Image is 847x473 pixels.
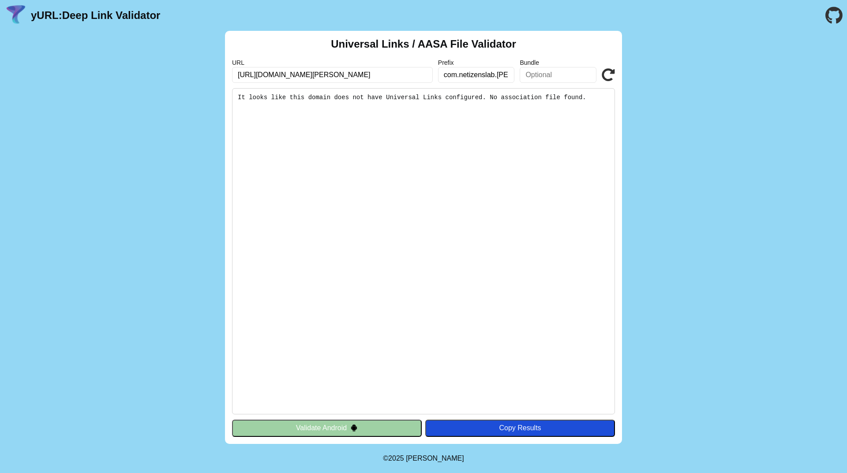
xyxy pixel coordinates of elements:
img: droidIcon.svg [350,424,358,432]
button: Validate Android [232,420,422,436]
label: Bundle [520,59,596,66]
input: Required [232,67,433,83]
h2: Universal Links / AASA File Validator [331,38,516,50]
label: Prefix [438,59,515,66]
div: Copy Results [430,424,611,432]
label: URL [232,59,433,66]
a: Michael Ibragimchayev's Personal Site [406,454,464,462]
footer: © [383,444,464,473]
input: Optional [520,67,596,83]
img: yURL Logo [4,4,27,27]
span: 2025 [388,454,404,462]
pre: It looks like this domain does not have Universal Links configured. No association file found. [232,88,615,414]
button: Copy Results [425,420,615,436]
input: Optional [438,67,515,83]
a: yURL:Deep Link Validator [31,9,160,22]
